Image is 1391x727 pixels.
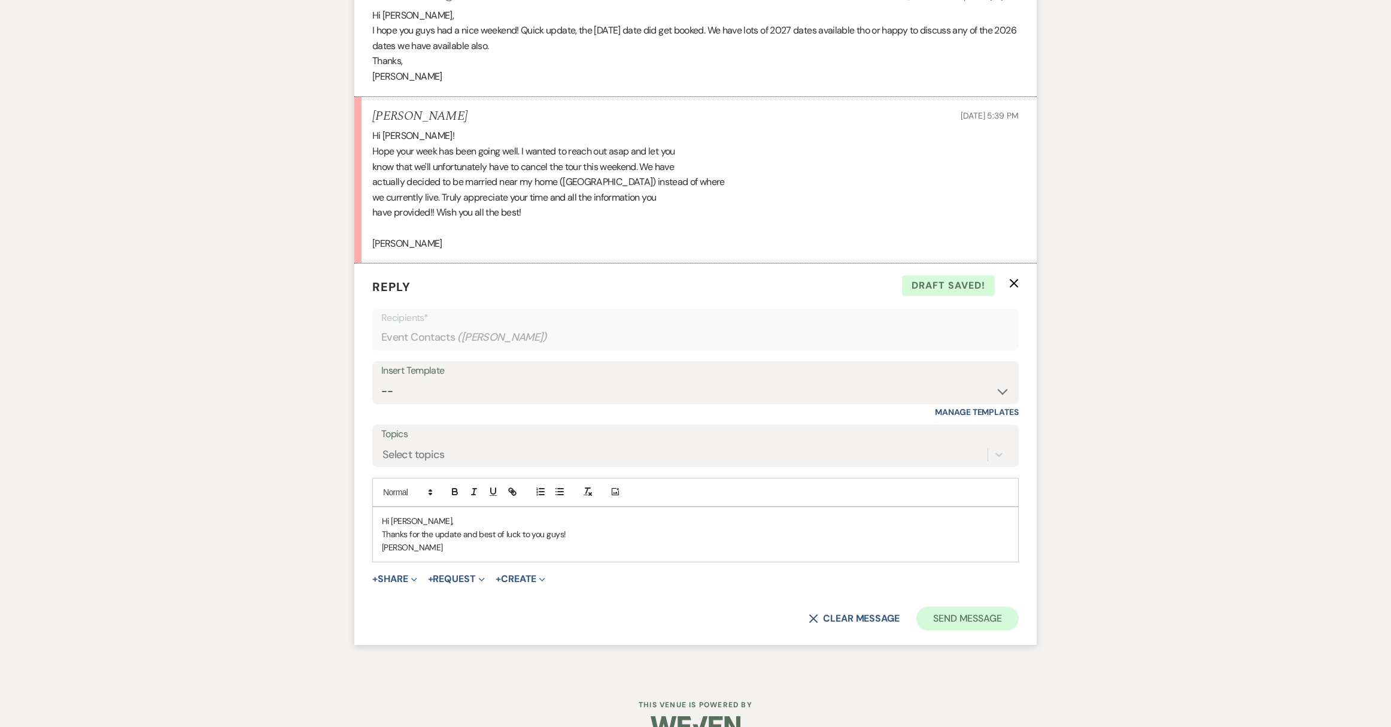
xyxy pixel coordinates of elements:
p: Hi [PERSON_NAME], [372,8,1019,23]
div: Select topics [382,446,445,462]
button: Create [496,574,545,584]
span: Draft saved! [902,275,995,296]
a: Manage Templates [935,407,1019,417]
button: Clear message [809,614,900,623]
p: [PERSON_NAME] [372,69,1019,84]
button: Send Message [916,607,1019,631]
label: Topics [381,426,1010,443]
span: Reply [372,279,411,295]
p: Recipients* [381,310,1010,326]
div: Hi [PERSON_NAME]! Hope your week has been going well. I wanted to reach out asap and let you know... [372,128,1019,251]
button: Share [372,574,417,584]
button: Request [428,574,485,584]
div: Insert Template [381,362,1010,380]
span: [DATE] 5:39 PM [961,110,1019,121]
p: Thanks, [372,53,1019,69]
span: + [372,574,378,584]
div: Event Contacts [381,326,1010,349]
p: Hi [PERSON_NAME], [382,514,1009,528]
p: Thanks for the update and best of luck to you guys! [382,528,1009,541]
span: ( [PERSON_NAME] ) [457,329,547,346]
span: + [428,574,433,584]
p: [PERSON_NAME] [382,541,1009,554]
h5: [PERSON_NAME] [372,109,467,124]
p: I hope you guys had a nice weekend! Quick update, the [DATE] date did get booked. We have lots of... [372,23,1019,53]
span: + [496,574,501,584]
